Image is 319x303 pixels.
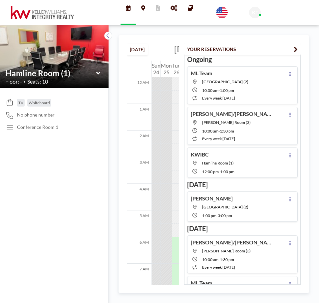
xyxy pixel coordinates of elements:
[202,257,218,262] span: 10:00 AM
[174,44,200,54] span: [DATE]
[220,88,234,93] span: 1:00 PM
[202,169,219,174] span: 12:00 PM
[202,265,235,270] span: every week [DATE]
[127,157,152,184] div: 3 AM
[5,78,22,85] span: Floor: -
[220,129,234,134] span: 1:30 PM
[220,257,234,262] span: 1:30 PM
[218,257,220,262] span: -
[191,111,274,117] h4: [PERSON_NAME]/[PERSON_NAME]
[161,61,172,77] div: Mon 25
[127,131,152,157] div: 2 AM
[152,61,160,77] div: Sun 24
[202,120,251,125] span: Snelling Room (3)
[191,195,233,202] h4: [PERSON_NAME]
[220,169,234,174] span: 1:00 PM
[127,210,152,237] div: 5 AM
[218,129,220,134] span: -
[17,124,58,130] p: Conference Room 1
[29,100,50,105] span: Whiteboard
[191,280,212,286] h4: ML Team
[218,88,220,93] span: -
[187,224,298,233] h3: [DATE]
[202,213,216,218] span: 1:00 PM
[184,43,301,55] button: YOUR RESERVATIONS
[202,79,248,84] span: Lexington Room (2)
[202,129,218,134] span: 10:00 AM
[187,180,298,189] h3: [DATE]
[191,239,274,246] h4: [PERSON_NAME]/[PERSON_NAME]
[219,169,220,174] span: -
[24,80,26,84] span: •
[202,96,235,101] span: every week [DATE]
[127,184,152,210] div: 4 AM
[187,55,298,64] h3: Ongoing
[263,7,300,13] span: KWIR Front Desk
[191,70,212,77] h4: ML Team
[127,104,152,131] div: 1 AM
[202,160,234,165] span: Hamline Room (1)
[202,248,251,253] span: Snelling Room (3)
[27,78,48,85] span: Seats: 10
[127,77,152,104] div: 12 AM
[17,112,55,118] span: No phone number
[218,213,232,218] span: 3:00 PM
[191,151,209,158] h4: KWIBC
[6,68,96,78] input: Hamline Room (1)
[127,264,152,290] div: 7 AM
[202,204,248,209] span: Lexington Room (2)
[172,61,180,77] div: Tue 26
[263,13,275,18] span: Admin
[202,88,218,93] span: 10:00 AM
[202,136,235,141] span: every week [DATE]
[11,6,74,19] img: organization-logo
[216,213,218,218] span: -
[252,10,258,16] span: KF
[127,237,152,264] div: 6 AM
[127,44,148,55] button: [DATE]
[18,100,23,105] span: TV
